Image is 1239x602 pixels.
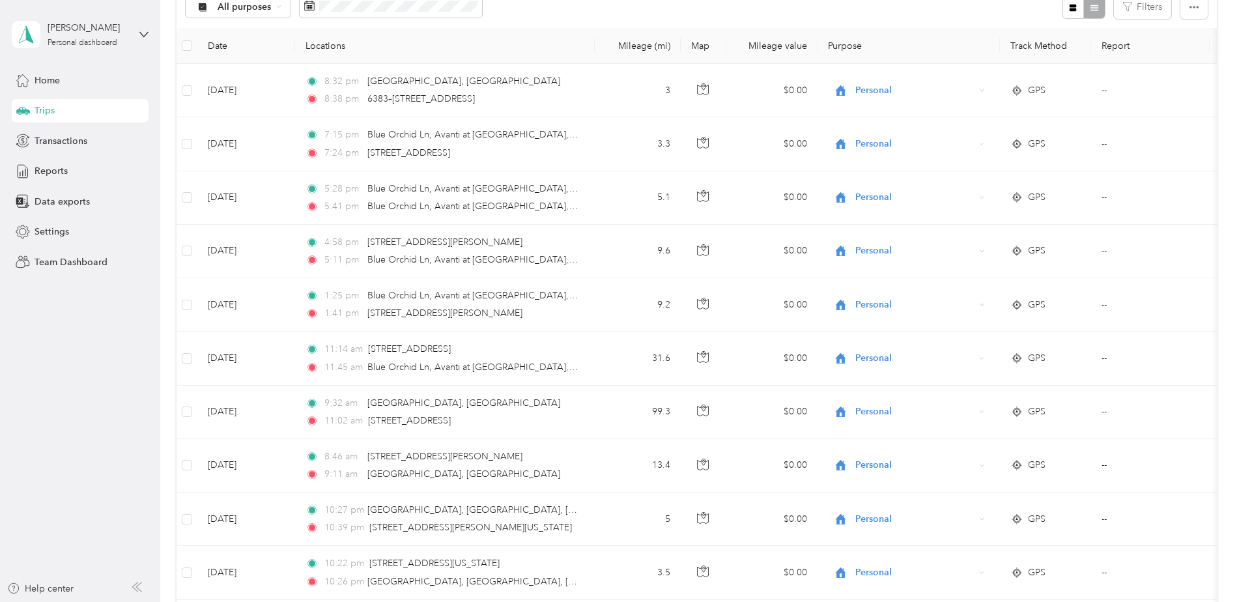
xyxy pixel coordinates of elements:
td: -- [1091,117,1210,171]
span: 9:11 am [324,467,362,481]
td: $0.00 [726,332,818,385]
td: 3.3 [595,117,681,171]
td: $0.00 [726,278,818,332]
td: 99.3 [595,386,681,439]
span: GPS [1028,190,1046,205]
span: 9:32 am [324,396,362,410]
span: Blue Orchid Ln, Avanti at [GEOGRAPHIC_DATA], [GEOGRAPHIC_DATA], [GEOGRAPHIC_DATA] [367,254,764,265]
th: Purpose [818,28,1000,64]
td: 9.2 [595,278,681,332]
span: 8:32 pm [324,74,362,89]
td: $0.00 [726,117,818,171]
td: [DATE] [197,171,295,225]
td: 5.1 [595,171,681,225]
span: 7:15 pm [324,128,362,142]
span: Personal [855,351,975,365]
span: [STREET_ADDRESS] [368,343,451,354]
span: GPS [1028,351,1046,365]
span: Personal [855,458,975,472]
span: [GEOGRAPHIC_DATA], [GEOGRAPHIC_DATA] [367,397,560,408]
span: 11:02 am [324,414,363,428]
td: -- [1091,332,1210,385]
span: 5:41 pm [324,199,362,214]
td: $0.00 [726,493,818,546]
td: [DATE] [197,117,295,171]
span: [STREET_ADDRESS] [367,147,450,158]
td: 13.4 [595,439,681,493]
th: Locations [295,28,595,64]
td: [DATE] [197,225,295,278]
span: [GEOGRAPHIC_DATA], [GEOGRAPHIC_DATA] [367,468,560,480]
span: [STREET_ADDRESS][PERSON_NAME] [367,308,522,319]
td: $0.00 [726,64,818,117]
td: $0.00 [726,225,818,278]
span: 10:26 pm [324,575,362,589]
span: Personal [855,405,975,419]
span: Personal [855,244,975,258]
span: Blue Orchid Ln, Avanti at [GEOGRAPHIC_DATA], [GEOGRAPHIC_DATA], [GEOGRAPHIC_DATA] [367,201,764,212]
td: 9.6 [595,225,681,278]
span: Personal [855,83,975,98]
td: -- [1091,493,1210,546]
th: Report [1091,28,1210,64]
span: 8:46 am [324,450,362,464]
span: Personal [855,298,975,312]
button: Help center [7,582,74,595]
td: [DATE] [197,332,295,385]
th: Date [197,28,295,64]
span: Transactions [35,134,87,148]
span: 4:58 pm [324,235,362,250]
td: [DATE] [197,386,295,439]
span: Team Dashboard [35,255,107,269]
iframe: Everlance-gr Chat Button Frame [1166,529,1239,602]
span: GPS [1028,244,1046,258]
span: [STREET_ADDRESS][US_STATE] [369,558,500,569]
td: [DATE] [197,439,295,493]
th: Mileage (mi) [595,28,681,64]
span: Home [35,74,60,87]
span: Data exports [35,195,90,208]
span: Personal [855,566,975,580]
td: -- [1091,171,1210,225]
span: Personal [855,137,975,151]
td: $0.00 [726,171,818,225]
td: 5 [595,493,681,546]
div: [PERSON_NAME] [48,21,129,35]
td: -- [1091,64,1210,117]
span: GPS [1028,405,1046,419]
span: Reports [35,164,68,178]
td: 3 [595,64,681,117]
th: Map [681,28,726,64]
span: [STREET_ADDRESS] [368,415,451,426]
span: GPS [1028,137,1046,151]
span: 10:27 pm [324,503,362,517]
span: [STREET_ADDRESS][PERSON_NAME] [367,236,522,248]
td: -- [1091,386,1210,439]
span: 11:14 am [324,342,363,356]
span: 10:39 pm [324,521,364,535]
span: Blue Orchid Ln, Avanti at [GEOGRAPHIC_DATA], [GEOGRAPHIC_DATA], [GEOGRAPHIC_DATA] [367,290,764,301]
span: Settings [35,225,69,238]
span: 5:11 pm [324,253,362,267]
span: GPS [1028,298,1046,312]
span: GPS [1028,83,1046,98]
span: Personal [855,512,975,526]
span: [STREET_ADDRESS][PERSON_NAME] [367,451,522,462]
span: 10:22 pm [324,556,364,571]
span: Blue Orchid Ln, Avanti at [GEOGRAPHIC_DATA], [GEOGRAPHIC_DATA], [GEOGRAPHIC_DATA] [367,129,764,140]
span: [GEOGRAPHIC_DATA], [GEOGRAPHIC_DATA], [US_STATE], 34737, [GEOGRAPHIC_DATA] [367,504,743,515]
span: GPS [1028,458,1046,472]
span: Personal [855,190,975,205]
td: 31.6 [595,332,681,385]
th: Mileage value [726,28,818,64]
span: 7:24 pm [324,146,362,160]
div: Personal dashboard [48,39,117,47]
td: $0.00 [726,386,818,439]
td: 3.5 [595,546,681,599]
span: 5:28 pm [324,182,362,196]
td: [DATE] [197,278,295,332]
span: Blue Orchid Ln, Avanti at [GEOGRAPHIC_DATA], [GEOGRAPHIC_DATA], [GEOGRAPHIC_DATA] [367,362,764,373]
td: $0.00 [726,546,818,599]
td: -- [1091,278,1210,332]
